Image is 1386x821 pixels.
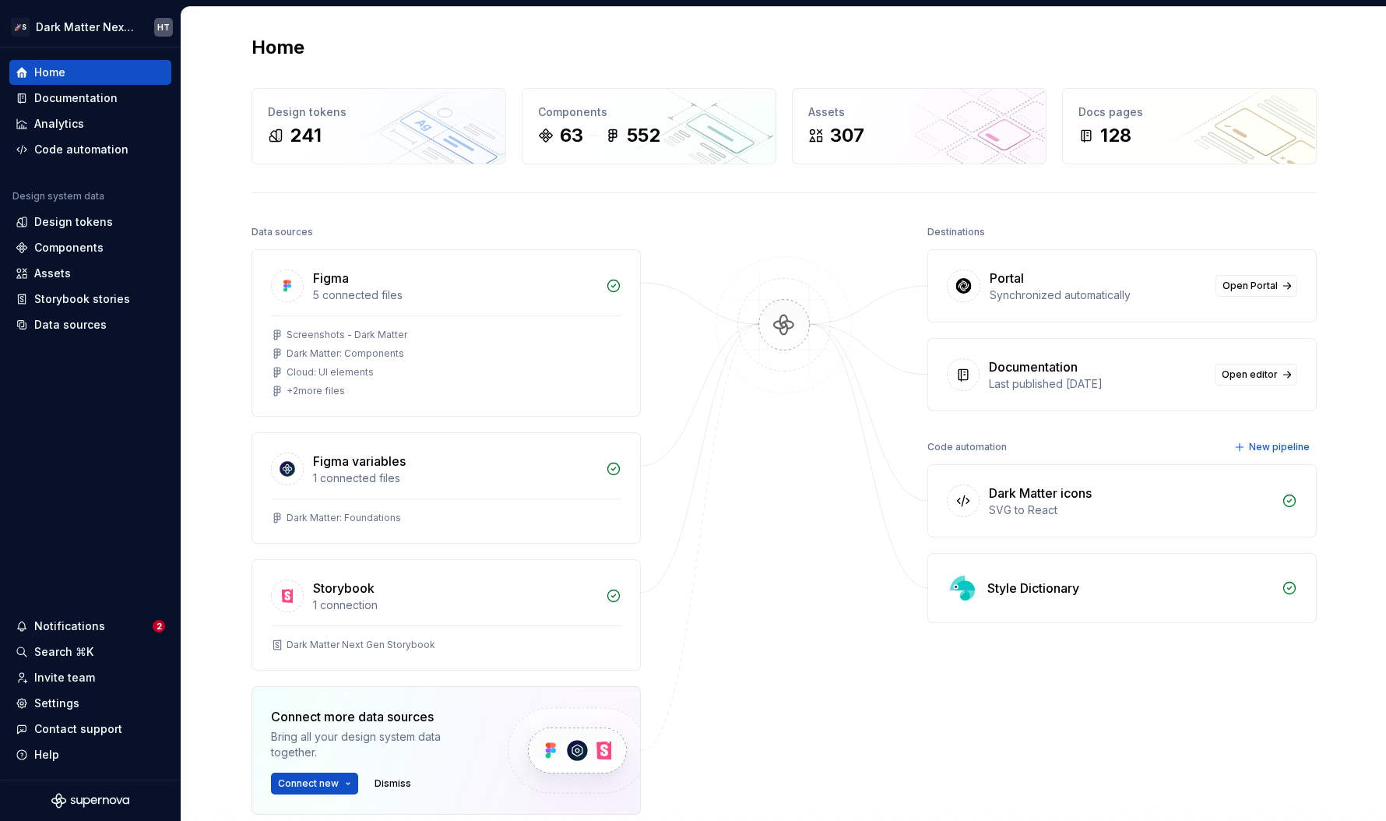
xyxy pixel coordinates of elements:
[34,142,128,157] div: Code automation
[9,86,171,111] a: Documentation
[9,717,171,742] button: Contact support
[830,123,864,148] div: 307
[792,88,1047,164] a: Assets307
[927,221,985,243] div: Destinations
[3,10,178,44] button: 🚀SDark Matter Next GenHT
[34,721,122,737] div: Contact support
[9,60,171,85] a: Home
[1249,441,1310,453] span: New pipeline
[252,249,641,417] a: Figma5 connected filesScreenshots - Dark MatterDark Matter: ComponentsCloud: UI elements+2more files
[34,670,95,685] div: Invite team
[1100,123,1131,148] div: 128
[989,502,1272,518] div: SVG to React
[34,65,65,80] div: Home
[34,618,105,634] div: Notifications
[538,104,760,120] div: Components
[271,729,481,760] div: Bring all your design system data together.
[313,269,349,287] div: Figma
[9,210,171,234] a: Design tokens
[990,269,1024,287] div: Portal
[313,287,596,303] div: 5 connected files
[287,639,435,651] div: Dark Matter Next Gen Storybook
[252,221,313,243] div: Data sources
[11,18,30,37] div: 🚀S
[12,190,104,203] div: Design system data
[9,640,171,664] button: Search ⌘K
[1222,280,1278,292] span: Open Portal
[313,579,375,597] div: Storybook
[9,111,171,136] a: Analytics
[989,358,1078,376] div: Documentation
[9,235,171,260] a: Components
[51,793,129,809] svg: Supernova Logo
[987,579,1079,597] div: Style Dictionary
[1229,436,1317,458] button: New pipeline
[252,88,506,164] a: Design tokens241
[1215,275,1297,297] a: Open Portal
[9,691,171,716] a: Settings
[287,347,404,360] div: Dark Matter: Components
[375,777,411,790] span: Dismiss
[9,742,171,767] button: Help
[287,385,345,397] div: + 2 more files
[36,19,135,35] div: Dark Matter Next Gen
[268,104,490,120] div: Design tokens
[808,104,1030,120] div: Assets
[252,559,641,671] a: Storybook1 connectionDark Matter Next Gen Storybook
[34,291,130,307] div: Storybook stories
[34,644,93,660] div: Search ⌘K
[34,90,118,106] div: Documentation
[522,88,776,164] a: Components63552
[1215,364,1297,386] a: Open editor
[34,116,84,132] div: Analytics
[989,484,1092,502] div: Dark Matter icons
[313,597,596,613] div: 1 connection
[278,777,339,790] span: Connect new
[290,123,322,148] div: 241
[157,21,170,33] div: HT
[9,665,171,690] a: Invite team
[1222,368,1278,381] span: Open editor
[989,376,1205,392] div: Last published [DATE]
[34,317,107,333] div: Data sources
[34,747,59,763] div: Help
[34,214,113,230] div: Design tokens
[287,512,401,524] div: Dark Matter: Foundations
[313,452,406,470] div: Figma variables
[560,123,583,148] div: 63
[368,773,418,795] button: Dismiss
[9,614,171,639] button: Notifications2
[271,773,358,795] button: Connect new
[34,696,79,711] div: Settings
[313,470,596,486] div: 1 connected files
[252,432,641,544] a: Figma variables1 connected filesDark Matter: Foundations
[1062,88,1317,164] a: Docs pages128
[287,366,374,379] div: Cloud: UI elements
[9,312,171,337] a: Data sources
[927,436,1007,458] div: Code automation
[153,620,165,632] span: 2
[271,707,481,726] div: Connect more data sources
[34,240,104,255] div: Components
[9,287,171,312] a: Storybook stories
[990,287,1206,303] div: Synchronized automatically
[9,261,171,286] a: Assets
[9,137,171,162] a: Code automation
[34,266,71,281] div: Assets
[252,35,304,60] h2: Home
[1078,104,1300,120] div: Docs pages
[627,123,660,148] div: 552
[287,329,407,341] div: Screenshots - Dark Matter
